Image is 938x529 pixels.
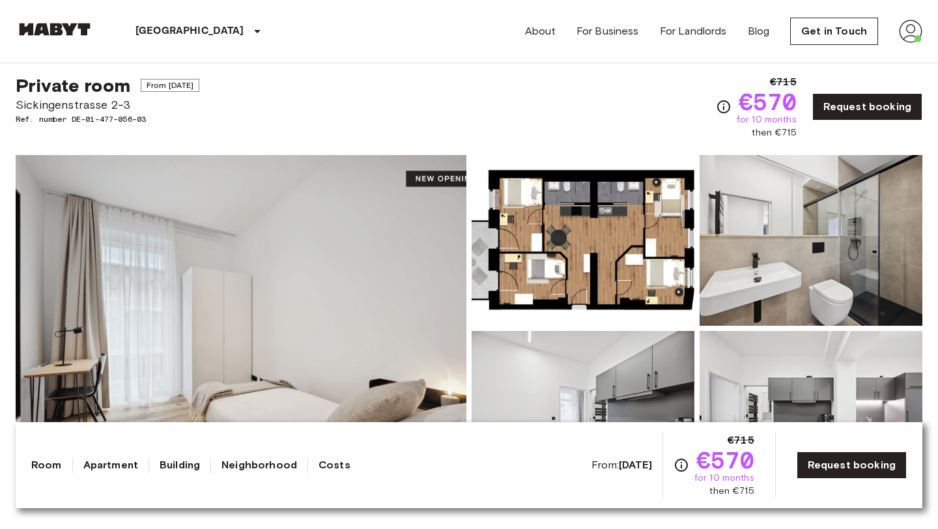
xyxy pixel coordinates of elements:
[591,458,652,472] span: From:
[83,457,138,473] a: Apartment
[16,113,199,125] span: Ref. number DE-01-477-056-03
[709,485,754,498] span: then €715
[16,155,466,502] img: Marketing picture of unit DE-01-477-056-03
[739,90,797,113] span: €570
[16,96,199,113] span: Sickingenstrasse 2-3
[899,20,922,43] img: avatar
[660,23,727,39] a: For Landlords
[737,113,797,126] span: for 10 months
[16,74,130,96] span: Private room
[141,79,200,92] span: From [DATE]
[790,18,878,45] a: Get in Touch
[700,155,922,326] img: Picture of unit DE-01-477-056-03
[31,457,62,473] a: Room
[16,23,94,36] img: Habyt
[221,457,297,473] a: Neighborhood
[700,331,922,502] img: Picture of unit DE-01-477-056-03
[752,126,796,139] span: then €715
[576,23,639,39] a: For Business
[694,472,754,485] span: for 10 months
[525,23,556,39] a: About
[619,459,652,471] b: [DATE]
[135,23,244,39] p: [GEOGRAPHIC_DATA]
[674,457,689,473] svg: Check cost overview for full price breakdown. Please note that discounts apply to new joiners onl...
[748,23,770,39] a: Blog
[472,331,694,502] img: Picture of unit DE-01-477-056-03
[160,457,200,473] a: Building
[770,74,797,90] span: €715
[716,99,732,115] svg: Check cost overview for full price breakdown. Please note that discounts apply to new joiners onl...
[797,451,907,479] a: Request booking
[812,93,922,121] a: Request booking
[472,155,694,326] img: Picture of unit DE-01-477-056-03
[319,457,350,473] a: Costs
[728,433,754,448] span: €715
[696,448,754,472] span: €570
